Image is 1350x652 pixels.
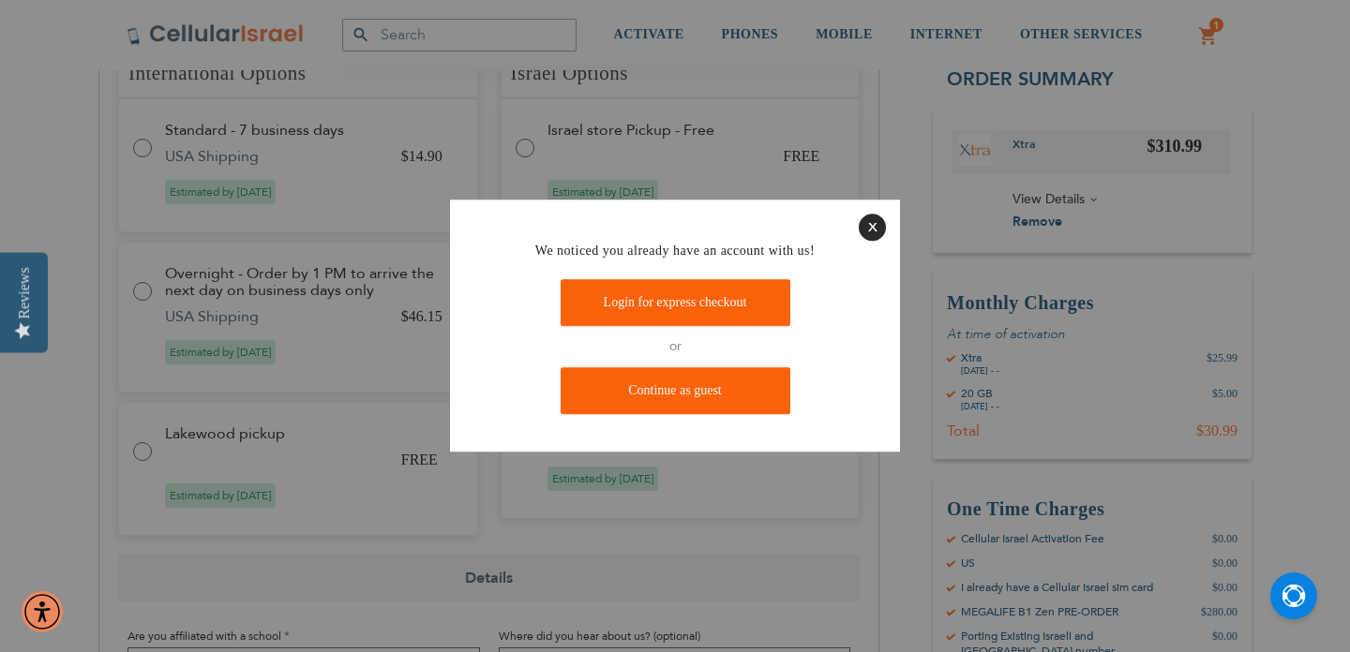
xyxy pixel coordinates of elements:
[561,279,790,326] a: Login for express checkout
[464,242,886,260] h4: We noticed you already have an account with us!
[22,591,63,632] div: Accessibility Menu
[561,368,790,415] a: Continue as guest
[16,267,33,319] div: Reviews
[464,335,886,359] p: or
